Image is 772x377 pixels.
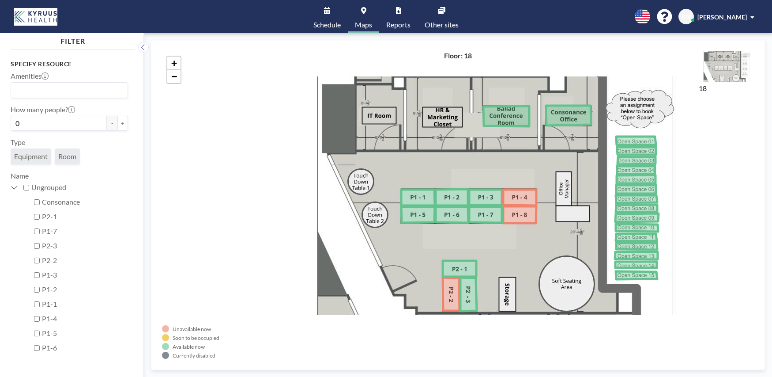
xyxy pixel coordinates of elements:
span: Schedule [313,21,341,28]
h4: Floor: 18 [444,51,472,60]
input: Search for option [12,84,123,96]
label: P1-3 [42,270,128,279]
label: Amenities [11,72,49,80]
label: P1-1 [42,300,128,308]
div: Currently disabled [173,352,215,359]
label: P1-6 [42,343,128,352]
span: [PERSON_NAME] [697,13,747,21]
div: Available now [173,343,205,350]
span: KN [682,13,691,21]
img: 2f7274218fad236723d89774894f4856.jpg [699,51,754,82]
h3: Specify resource [11,60,128,68]
label: P2-3 [42,241,128,250]
label: Ungrouped [31,183,128,192]
label: 18 [699,84,707,92]
label: P1-4 [42,314,128,323]
span: Room [58,152,76,160]
img: organization-logo [14,8,57,26]
span: Equipment [14,152,48,160]
div: Unavailable now [173,326,211,332]
button: + [117,116,128,131]
h4: FILTER [11,33,135,46]
div: Soon to be occupied [173,335,219,341]
label: P1-8 [42,358,128,367]
label: P2-2 [42,256,128,265]
label: P2-1 [42,212,128,221]
label: Name [11,171,29,180]
label: P1-5 [42,329,128,338]
span: + [171,57,177,69]
span: Other sites [425,21,459,28]
button: - [107,116,117,131]
a: Zoom in [167,57,181,70]
label: How many people? [11,105,75,114]
label: Consonance [42,198,128,206]
div: Search for option [11,83,128,98]
label: Type [11,138,25,147]
span: Maps [355,21,372,28]
a: Zoom out [167,70,181,83]
label: P1-2 [42,285,128,294]
label: P1-7 [42,227,128,236]
span: − [171,71,177,82]
span: Reports [386,21,410,28]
